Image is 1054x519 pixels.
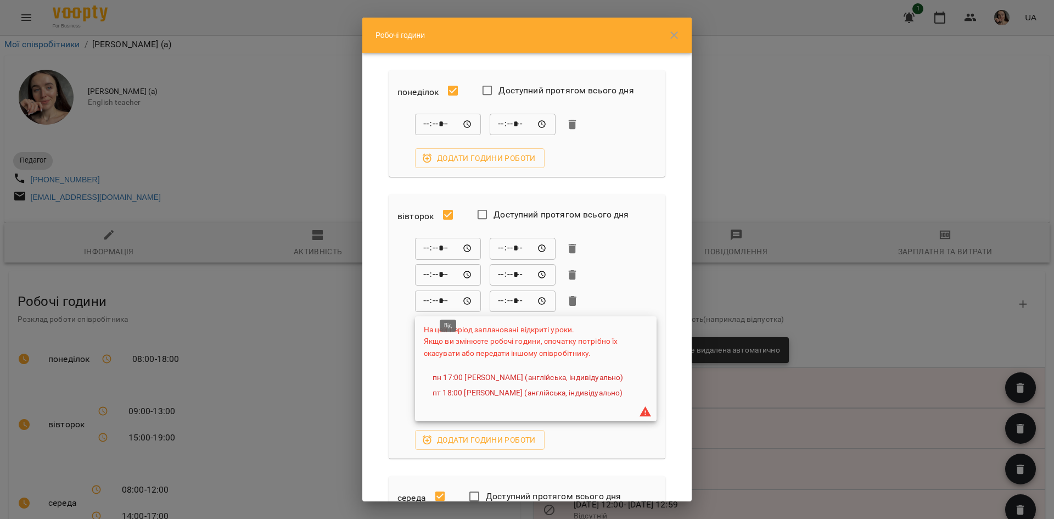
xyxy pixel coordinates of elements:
[490,290,556,312] div: До
[397,85,439,100] h6: понеділок
[362,18,692,53] div: Робочі години
[424,325,618,358] span: На цей період заплановані відкриті уроки. Якщо ви змінюєте робочі години, спочатку потрібно їх ск...
[415,114,481,136] div: Від
[564,116,581,133] button: Видалити
[494,208,629,221] span: Доступний протягом всього дня
[498,84,633,97] span: Доступний протягом всього дня
[490,114,556,136] div: До
[564,293,581,309] button: Видалити
[424,152,536,165] span: Додати години роботи
[424,433,536,447] span: Додати години роботи
[397,209,434,224] h6: вівторок
[490,238,556,260] div: До
[415,430,545,450] button: Додати години роботи
[433,388,623,399] a: пт 18:00 [PERSON_NAME] (англійська, індивідуально)
[564,267,581,283] button: Видалити
[415,238,481,260] div: Від
[490,264,556,286] div: До
[486,490,621,503] span: Доступний протягом всього дня
[397,490,426,506] h6: середа
[564,241,581,257] button: Видалити
[415,148,545,168] button: Додати години роботи
[415,264,481,286] div: Від
[433,372,623,383] a: пн 17:00 [PERSON_NAME] (англійська, індивідуально)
